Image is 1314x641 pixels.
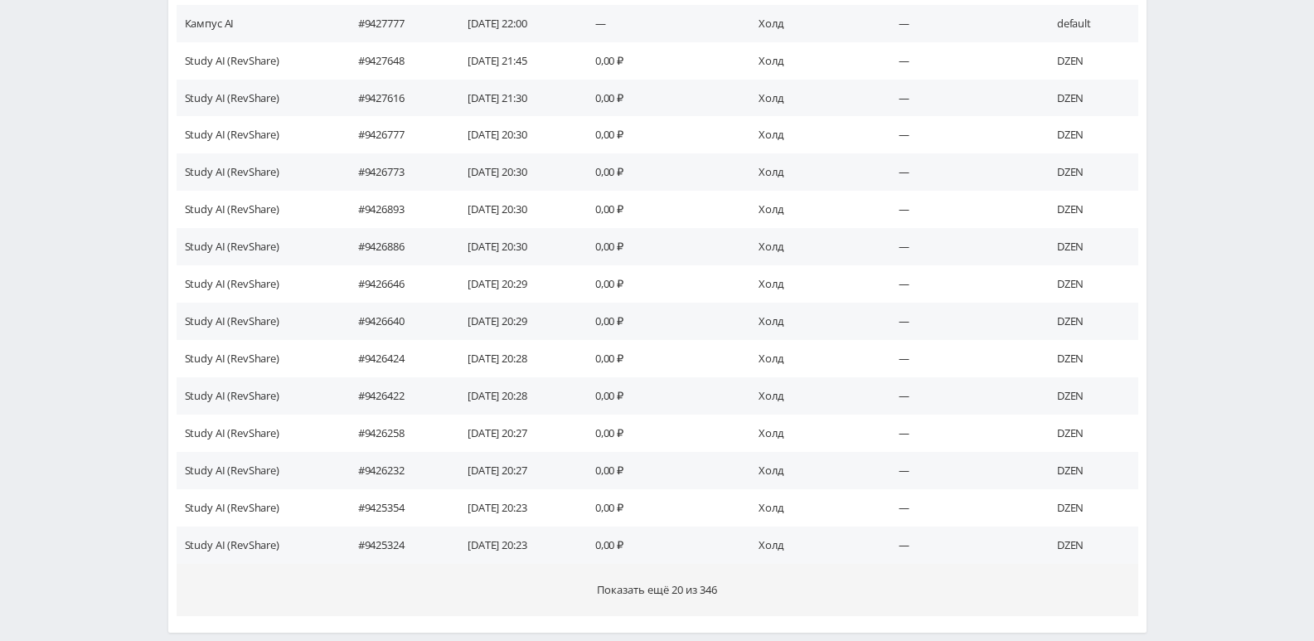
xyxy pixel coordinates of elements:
td: DZEN [1040,340,1138,377]
td: Study AI (RevShare) [177,489,342,527]
td: #9426893 [342,191,451,228]
td: — [882,191,1040,228]
td: Study AI (RevShare) [177,80,342,117]
td: Study AI (RevShare) [177,452,342,489]
td: DZEN [1040,191,1138,228]
td: [DATE] 20:30 [451,191,579,228]
td: Холд [742,415,882,452]
td: 0,00 ₽ [579,80,742,117]
td: Study AI (RevShare) [177,228,342,265]
td: — [882,228,1040,265]
td: 0,00 ₽ [579,153,742,191]
td: — [882,340,1040,377]
td: 0,00 ₽ [579,489,742,527]
td: Study AI (RevShare) [177,116,342,153]
td: Холд [742,191,882,228]
td: Холд [742,153,882,191]
td: DZEN [1040,116,1138,153]
td: — [882,303,1040,340]
td: Кампус AI [177,5,342,42]
td: [DATE] 20:30 [451,228,579,265]
td: Study AI (RevShare) [177,42,342,80]
td: DZEN [1040,489,1138,527]
td: #9426422 [342,377,451,415]
td: [DATE] 20:23 [451,489,579,527]
td: Холд [742,228,882,265]
td: #9425324 [342,527,451,564]
button: Показать ещё 20 из 346 [177,564,1138,616]
td: — [882,42,1040,80]
td: [DATE] 20:30 [451,153,579,191]
td: default [1040,5,1138,42]
td: Study AI (RevShare) [177,415,342,452]
td: 0,00 ₽ [579,415,742,452]
td: Study AI (RevShare) [177,153,342,191]
td: #9426232 [342,452,451,489]
td: — [882,527,1040,564]
td: #9427648 [342,42,451,80]
td: Холд [742,527,882,564]
td: — [882,265,1040,303]
td: 0,00 ₽ [579,377,742,415]
td: 0,00 ₽ [579,303,742,340]
td: DZEN [1040,377,1138,415]
td: [DATE] 21:30 [451,80,579,117]
td: DZEN [1040,452,1138,489]
td: 0,00 ₽ [579,265,742,303]
td: — [579,5,742,42]
td: — [882,489,1040,527]
td: DZEN [1040,80,1138,117]
td: Холд [742,452,882,489]
td: 0,00 ₽ [579,228,742,265]
td: 0,00 ₽ [579,452,742,489]
td: 0,00 ₽ [579,42,742,80]
td: [DATE] 20:27 [451,452,579,489]
td: — [882,80,1040,117]
td: DZEN [1040,265,1138,303]
td: Холд [742,265,882,303]
td: [DATE] 22:00 [451,5,579,42]
td: DZEN [1040,153,1138,191]
td: 0,00 ₽ [579,191,742,228]
td: 0,00 ₽ [579,527,742,564]
td: #9425354 [342,489,451,527]
td: 0,00 ₽ [579,116,742,153]
td: #9426886 [342,228,451,265]
td: #9427777 [342,5,451,42]
td: [DATE] 20:28 [451,377,579,415]
td: [DATE] 20:29 [451,303,579,340]
td: 0,00 ₽ [579,340,742,377]
td: [DATE] 21:45 [451,42,579,80]
td: #9427616 [342,80,451,117]
td: #9426777 [342,116,451,153]
td: Холд [742,42,882,80]
td: — [882,5,1040,42]
td: Холд [742,303,882,340]
td: — [882,415,1040,452]
td: DZEN [1040,415,1138,452]
td: — [882,116,1040,153]
td: #9426646 [342,265,451,303]
td: — [882,153,1040,191]
td: — [882,452,1040,489]
td: #9426773 [342,153,451,191]
td: #9426258 [342,415,451,452]
td: Study AI (RevShare) [177,377,342,415]
td: Холд [742,116,882,153]
td: Холд [742,80,882,117]
td: #9426424 [342,340,451,377]
td: Study AI (RevShare) [177,527,342,564]
td: [DATE] 20:30 [451,116,579,153]
td: Study AI (RevShare) [177,191,342,228]
td: DZEN [1040,303,1138,340]
td: Study AI (RevShare) [177,303,342,340]
td: Study AI (RevShare) [177,265,342,303]
td: Холд [742,377,882,415]
td: DZEN [1040,527,1138,564]
td: DZEN [1040,42,1138,80]
td: Холд [742,340,882,377]
td: — [882,377,1040,415]
td: Холд [742,489,882,527]
td: [DATE] 20:27 [451,415,579,452]
td: Холд [742,5,882,42]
